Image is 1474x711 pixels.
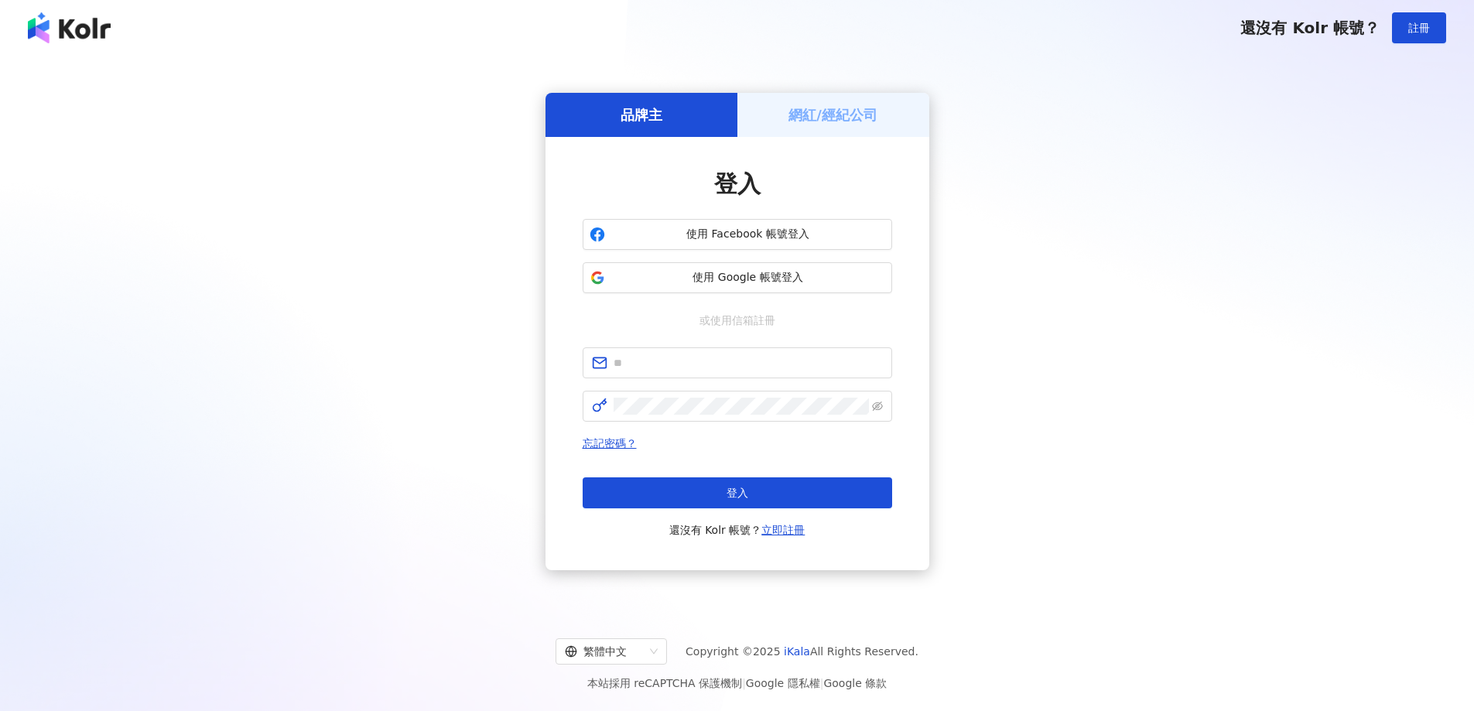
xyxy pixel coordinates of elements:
[823,677,887,689] a: Google 條款
[583,262,892,293] button: 使用 Google 帳號登入
[761,524,805,536] a: 立即註冊
[1392,12,1446,43] button: 註冊
[583,219,892,250] button: 使用 Facebook 帳號登入
[583,437,637,450] a: 忘記密碼？
[669,521,805,539] span: 還沒有 Kolr 帳號？
[727,487,748,499] span: 登入
[28,12,111,43] img: logo
[689,312,786,329] span: 或使用信箱註冊
[565,639,644,664] div: 繁體中文
[611,227,885,242] span: 使用 Facebook 帳號登入
[742,677,746,689] span: |
[788,105,877,125] h5: 網紅/經紀公司
[1240,19,1380,37] span: 還沒有 Kolr 帳號？
[621,105,662,125] h5: 品牌主
[746,677,820,689] a: Google 隱私權
[820,677,824,689] span: |
[587,674,887,692] span: 本站採用 reCAPTCHA 保護機制
[611,270,885,285] span: 使用 Google 帳號登入
[714,170,761,197] span: 登入
[686,642,918,661] span: Copyright © 2025 All Rights Reserved.
[583,477,892,508] button: 登入
[784,645,810,658] a: iKala
[872,401,883,412] span: eye-invisible
[1408,22,1430,34] span: 註冊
